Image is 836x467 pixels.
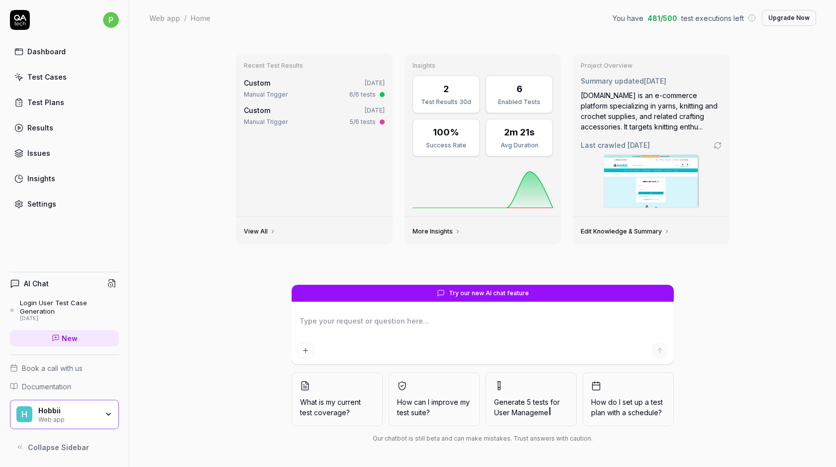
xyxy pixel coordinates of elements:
[20,315,119,322] div: [DATE]
[714,141,722,149] a: Go to crawling settings
[517,82,522,96] div: 6
[644,77,666,85] time: [DATE]
[10,400,119,430] button: HHobbiiWeb app
[244,79,270,87] span: Custom
[27,148,50,158] div: Issues
[10,299,119,322] a: Login User Test Case Generation[DATE]
[647,13,677,23] span: 481 / 500
[10,93,119,112] a: Test Plans
[581,90,722,132] div: [DOMAIN_NAME] is an e-commerce platform specializing in yarns, knitting and crochet supplies, and...
[449,289,529,298] span: Try our new AI chat feature
[419,98,473,107] div: Test Results 30d
[494,408,548,417] span: User Manageme
[10,381,119,392] a: Documentation
[681,13,744,23] span: test executions left
[762,10,816,26] button: Upgrade Now
[397,397,471,418] span: How can I improve my test suite?
[242,76,387,101] a: Custom[DATE]Manual Trigger6/6 tests
[591,397,665,418] span: How do I set up a test plan with a schedule?
[10,194,119,214] a: Settings
[292,372,383,426] button: What is my current test coverage?
[244,228,276,235] a: View All
[103,10,119,30] button: p
[244,90,288,99] div: Manual Trigger
[581,228,670,235] a: Edit Knowledge & Summary
[103,12,119,28] span: p
[350,117,376,126] div: 5/6 tests
[62,333,78,344] span: New
[27,72,67,82] div: Test Cases
[389,372,480,426] button: How can I improve my test suite?
[24,278,49,289] h4: AI Chat
[16,406,32,422] span: H
[149,13,180,23] div: Web app
[433,125,459,139] div: 100%
[10,118,119,137] a: Results
[443,82,449,96] div: 2
[10,169,119,188] a: Insights
[583,372,674,426] button: How do I set up a test plan with a schedule?
[27,46,66,57] div: Dashboard
[419,141,473,150] div: Success Rate
[349,90,376,99] div: 6/6 tests
[242,103,387,128] a: Custom[DATE]Manual Trigger5/6 tests
[581,62,722,70] h3: Project Overview
[492,141,546,150] div: Avg Duration
[492,98,546,107] div: Enabled Tests
[10,67,119,87] a: Test Cases
[28,442,89,453] span: Collapse Sidebar
[292,434,674,443] div: Our chatbot is still beta and can make mistakes. Trust answers with caution.
[365,107,385,114] time: [DATE]
[244,62,385,70] h3: Recent Test Results
[300,397,374,418] span: What is my current test coverage?
[581,140,650,150] span: Last crawled
[244,117,288,126] div: Manual Trigger
[38,406,98,415] div: Hobbii
[613,13,643,23] span: You have
[365,79,385,87] time: [DATE]
[413,62,553,70] h3: Insights
[27,199,56,209] div: Settings
[486,372,577,426] button: Generate 5 tests forUser Manageme
[10,437,119,457] button: Collapse Sidebar
[581,77,644,85] span: Summary updated
[27,97,64,108] div: Test Plans
[191,13,210,23] div: Home
[494,397,568,418] span: Generate 5 tests for
[27,122,53,133] div: Results
[27,173,55,184] div: Insights
[413,228,461,235] a: More Insights
[627,141,650,149] time: [DATE]
[10,42,119,61] a: Dashboard
[604,155,699,208] img: Screenshot
[20,299,119,315] div: Login User Test Case Generation
[22,381,71,392] span: Documentation
[10,143,119,163] a: Issues
[184,13,187,23] div: /
[244,106,270,115] span: Custom
[504,125,534,139] div: 2m 21s
[10,330,119,347] a: New
[38,415,98,423] div: Web app
[22,363,83,373] span: Book a call with us
[298,343,313,358] button: Add attachment
[10,363,119,373] a: Book a call with us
